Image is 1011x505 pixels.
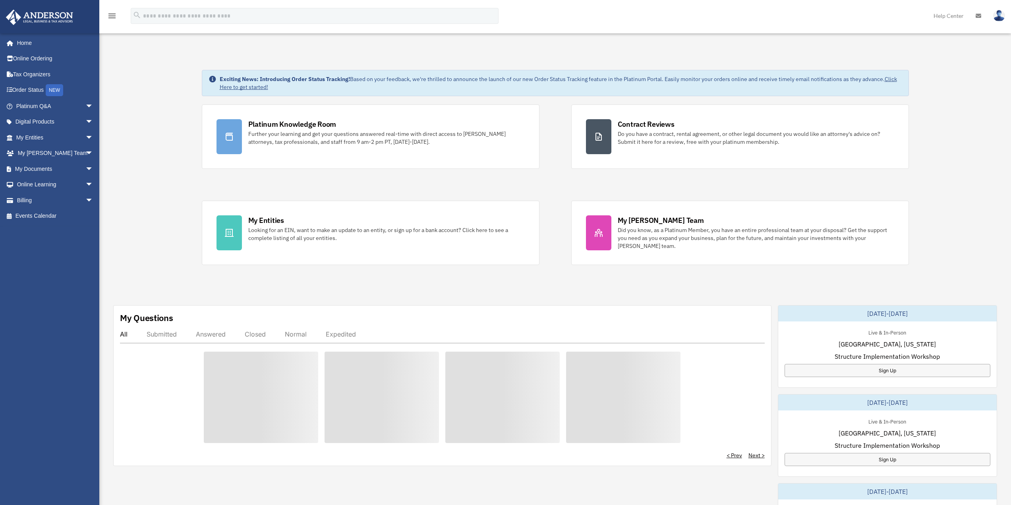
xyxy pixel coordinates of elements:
div: [DATE]-[DATE] [778,484,997,499]
span: arrow_drop_down [85,192,101,209]
div: Live & In-Person [862,328,912,336]
span: arrow_drop_down [85,98,101,114]
div: Expedited [326,330,356,338]
a: My [PERSON_NAME] Teamarrow_drop_down [6,145,105,161]
a: Click Here to get started! [220,75,897,91]
a: Sign Up [785,453,990,466]
a: < Prev [727,451,742,459]
div: Based on your feedback, we're thrilled to announce the launch of our new Order Status Tracking fe... [220,75,902,91]
strong: Exciting News: Introducing Order Status Tracking! [220,75,350,83]
img: Anderson Advisors Platinum Portal [4,10,75,25]
span: [GEOGRAPHIC_DATA], [US_STATE] [839,339,936,349]
a: Sign Up [785,364,990,377]
a: Platinum Q&Aarrow_drop_down [6,98,105,114]
div: Looking for an EIN, want to make an update to an entity, or sign up for a bank account? Click her... [248,226,525,242]
div: [DATE]-[DATE] [778,395,997,410]
a: Tax Organizers [6,66,105,82]
div: All [120,330,128,338]
div: Submitted [147,330,177,338]
a: Online Learningarrow_drop_down [6,177,105,193]
a: My Documentsarrow_drop_down [6,161,105,177]
div: [DATE]-[DATE] [778,306,997,321]
span: arrow_drop_down [85,114,101,130]
a: My [PERSON_NAME] Team Did you know, as a Platinum Member, you have an entire professional team at... [571,201,909,265]
div: Contract Reviews [618,119,675,129]
span: arrow_drop_down [85,130,101,146]
div: Answered [196,330,226,338]
div: My Questions [120,312,173,324]
div: Further your learning and get your questions answered real-time with direct access to [PERSON_NAM... [248,130,525,146]
a: Digital Productsarrow_drop_down [6,114,105,130]
a: Contract Reviews Do you have a contract, rental agreement, or other legal document you would like... [571,104,909,169]
i: search [133,11,141,19]
a: Home [6,35,101,51]
span: [GEOGRAPHIC_DATA], [US_STATE] [839,428,936,438]
span: arrow_drop_down [85,177,101,193]
span: Structure Implementation Workshop [835,352,940,361]
a: Events Calendar [6,208,105,224]
a: Order StatusNEW [6,82,105,99]
a: menu [107,14,117,21]
i: menu [107,11,117,21]
div: Closed [245,330,266,338]
div: My Entities [248,215,284,225]
a: Next > [748,451,765,459]
div: Platinum Knowledge Room [248,119,336,129]
span: Structure Implementation Workshop [835,441,940,450]
a: Online Ordering [6,51,105,67]
span: arrow_drop_down [85,145,101,162]
div: Normal [285,330,307,338]
div: NEW [46,84,63,96]
a: Platinum Knowledge Room Further your learning and get your questions answered real-time with dire... [202,104,539,169]
a: My Entitiesarrow_drop_down [6,130,105,145]
div: My [PERSON_NAME] Team [618,215,704,225]
img: User Pic [993,10,1005,21]
a: Billingarrow_drop_down [6,192,105,208]
span: arrow_drop_down [85,161,101,177]
a: My Entities Looking for an EIN, want to make an update to an entity, or sign up for a bank accoun... [202,201,539,265]
div: Live & In-Person [862,417,912,425]
div: Did you know, as a Platinum Member, you have an entire professional team at your disposal? Get th... [618,226,894,250]
div: Do you have a contract, rental agreement, or other legal document you would like an attorney's ad... [618,130,894,146]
